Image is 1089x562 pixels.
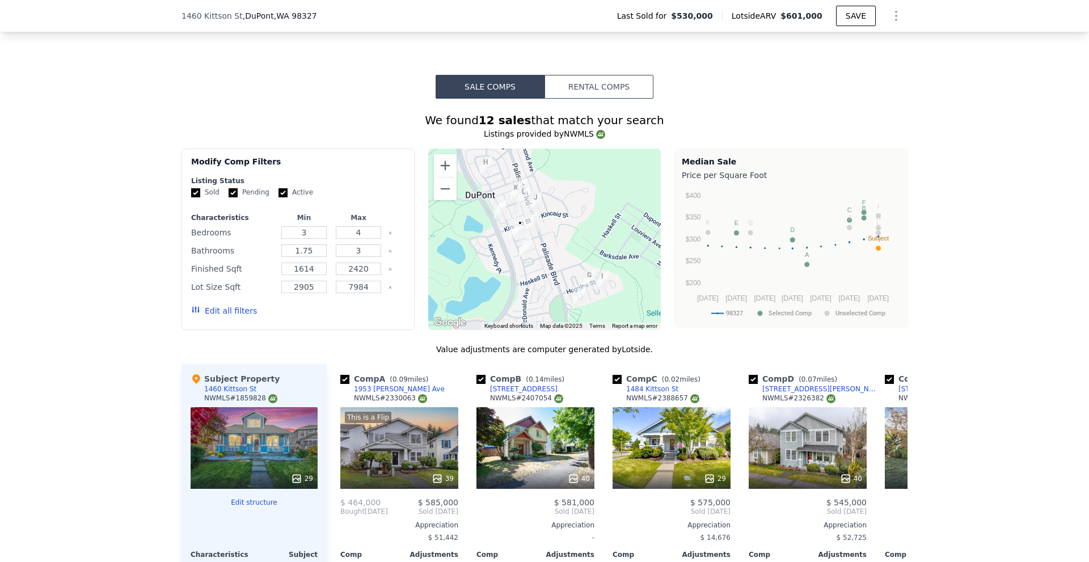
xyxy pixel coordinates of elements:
[697,294,719,302] text: [DATE]
[529,375,544,383] span: 0.14
[278,188,313,197] label: Active
[340,507,365,516] span: Bought
[826,394,835,403] img: NWMLS Logo
[749,550,808,559] div: Comp
[204,394,277,403] div: NWMLS # 1859828
[613,373,705,384] div: Comp C
[268,394,277,403] img: NWMLS Logo
[340,384,445,394] a: 1953 [PERSON_NAME] Ave
[805,251,809,258] text: A
[340,507,388,516] div: [DATE]
[434,178,457,200] button: Zoom out
[476,507,594,516] span: Sold [DATE]
[191,243,275,259] div: Bathrooms
[840,473,862,484] div: 40
[613,550,672,559] div: Comp
[191,188,200,197] input: Sold
[436,75,544,99] button: Sale Comps
[191,373,280,384] div: Subject Property
[191,498,318,507] button: Edit structure
[254,550,318,559] div: Subject
[790,226,795,233] text: D
[340,550,399,559] div: Comp
[399,550,458,559] div: Adjustments
[612,323,657,329] a: Report a map error
[519,238,531,257] div: 1472 Montgomery St
[191,188,220,197] label: Sold
[509,219,522,238] div: 1484 Kittson St
[847,206,852,213] text: C
[862,199,866,206] text: F
[181,112,907,128] div: We found that match your search
[340,521,458,530] div: Appreciation
[735,219,738,226] text: E
[291,473,313,484] div: 29
[388,267,392,272] button: Clear
[340,498,381,507] span: $ 464,000
[835,310,885,317] text: Unselected Comp
[191,279,275,295] div: Lot Size Sqft
[490,384,558,394] div: [STREET_ADDRESS]
[898,384,966,394] div: [STREET_ADDRESS]
[476,530,594,546] div: -
[686,235,701,243] text: $300
[671,10,713,22] span: $530,000
[540,323,583,329] span: Map data ©2025
[476,384,558,394] a: [STREET_ADDRESS]
[521,375,569,383] span: ( miles)
[431,315,468,330] img: Google
[613,521,731,530] div: Appreciation
[706,219,711,226] text: K
[583,269,596,289] div: 1461 Latham Ct
[354,394,427,403] div: NWMLS # 2330063
[392,375,408,383] span: 0.09
[885,550,944,559] div: Comp
[526,212,539,231] div: 1837 Palisade Blvd
[762,394,835,403] div: NWMLS # 2326382
[274,11,317,20] span: , WA 98327
[345,412,391,423] div: This is a Flip
[191,213,275,222] div: Characteristics
[885,373,977,384] div: Comp E
[837,534,867,542] span: $ 52,725
[479,157,492,176] div: 2144 Mcdonald Ave
[690,498,731,507] span: $ 575,000
[748,219,753,226] text: G
[801,375,817,383] span: 0.07
[868,235,889,242] text: Subject
[554,394,563,403] img: NWMLS Logo
[340,373,433,384] div: Comp A
[191,305,257,316] button: Edit all filters
[388,507,458,516] span: Sold [DATE]
[476,550,535,559] div: Comp
[726,310,743,317] text: 98327
[682,183,900,325] svg: A chart.
[181,128,907,140] div: Listings provided by NWMLS
[589,323,605,329] a: Terms (opens in new tab)
[885,384,966,394] a: [STREET_ADDRESS]
[704,473,726,484] div: 29
[749,507,867,516] span: Sold [DATE]
[418,498,458,507] span: $ 585,000
[613,384,678,394] a: 1484 Kittson St
[279,213,329,222] div: Min
[191,550,254,559] div: Characteristics
[885,521,1003,530] div: Appreciation
[826,498,867,507] span: $ 545,000
[877,219,880,226] text: L
[808,550,867,559] div: Adjustments
[517,186,530,205] div: 1985 Palisade Blvd
[885,5,907,27] button: Show Options
[544,75,653,99] button: Rental Comps
[836,6,876,26] button: SAVE
[749,384,880,394] a: [STREET_ADDRESS][PERSON_NAME]
[725,294,747,302] text: [DATE]
[617,10,672,22] span: Last Sold for
[780,11,822,20] span: $601,000
[877,202,879,209] text: I
[686,213,701,221] text: $350
[838,294,860,302] text: [DATE]
[898,394,972,403] div: NWMLS # 2299945
[388,285,392,290] button: Clear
